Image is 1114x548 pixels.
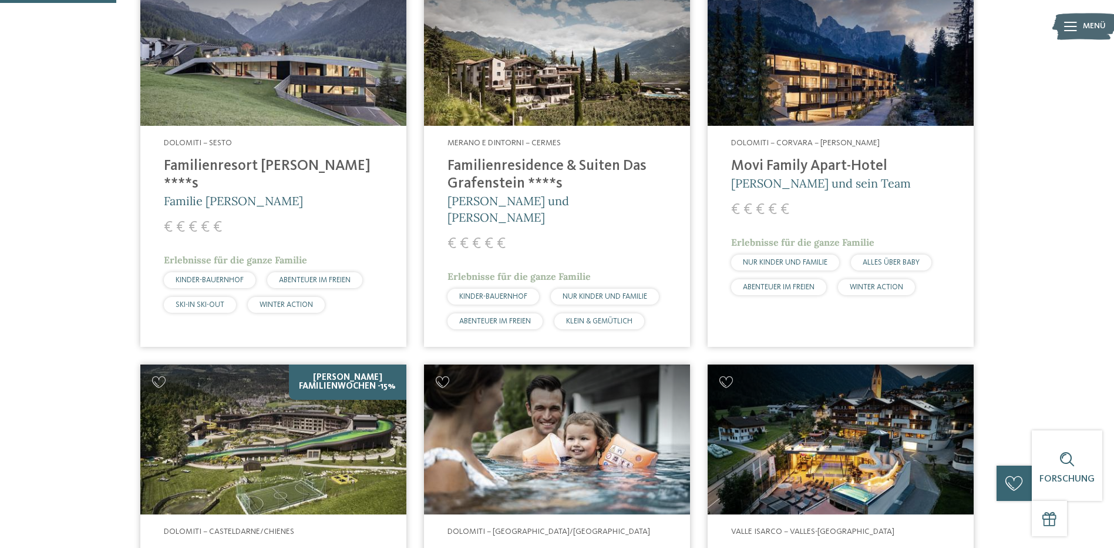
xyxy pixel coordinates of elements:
span: € € € [189,220,222,235]
span: € [743,202,752,218]
span: € [447,236,456,252]
span: Erlebnisse für die ganze Familie [164,254,307,266]
span: WINTER ACTION [260,301,313,309]
span: WINTER ACTION [850,283,903,291]
img: Cercate un hotel per famiglie? Qui troverete solo i migliori! [424,365,690,514]
span: Erlebnisse für die ganze Familie [731,236,874,248]
span: Forschung [1039,475,1095,484]
span: ABENTEUER IM FREIEN [279,276,351,284]
h4: Familienresidence & Suiten Das Grafenstein ****s [447,158,667,193]
span: € [176,220,185,235]
span: € [731,202,740,218]
span: Erlebnisse für die ganze Familie [447,270,591,282]
span: Familie [PERSON_NAME] [164,193,303,208]
span: NUR KINDER UND FAMILIE [743,259,827,266]
span: NUR KINDER UND FAMILIE [563,293,647,300]
span: Dolomiti – Sesto [164,139,232,147]
span: [PERSON_NAME] und [PERSON_NAME] [447,193,569,225]
span: Dolomiti – [GEOGRAPHIC_DATA]/[GEOGRAPHIC_DATA] [447,527,650,536]
span: KINDER-BAUERNHOF [176,276,244,284]
span: Dolomiti – Casteldarne/Chienes [164,527,294,536]
span: KLEIN & GEMÜTLICH [566,318,632,325]
span: Dolomiti – Corvara – [PERSON_NAME] [731,139,880,147]
span: SKI-IN SKI-OUT [176,301,224,309]
span: ALLES ÜBER BABY [863,259,920,266]
span: € [164,220,173,235]
h4: Movi Family Apart-Hotel [731,158,950,175]
span: ABENTEUER IM FREIEN [459,318,531,325]
span: ABENTEUER IM FREIEN [743,283,815,291]
span: KINDER-BAUERNHOF [459,293,527,300]
span: Valle Isarco – Valles-[GEOGRAPHIC_DATA] [731,527,894,536]
img: Cercate un hotel per famiglie? Qui troverete solo i migliori! [708,365,974,514]
img: Cercate un hotel per famiglie? Qui troverete solo i migliori! [140,365,406,514]
h4: Familienresort [PERSON_NAME] ****s [164,158,383,193]
span: [PERSON_NAME] und sein Team [731,176,911,191]
span: € [460,236,469,252]
span: € € € [756,202,789,218]
span: € € € [472,236,506,252]
span: Merano e dintorni – Cermes [447,139,561,147]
